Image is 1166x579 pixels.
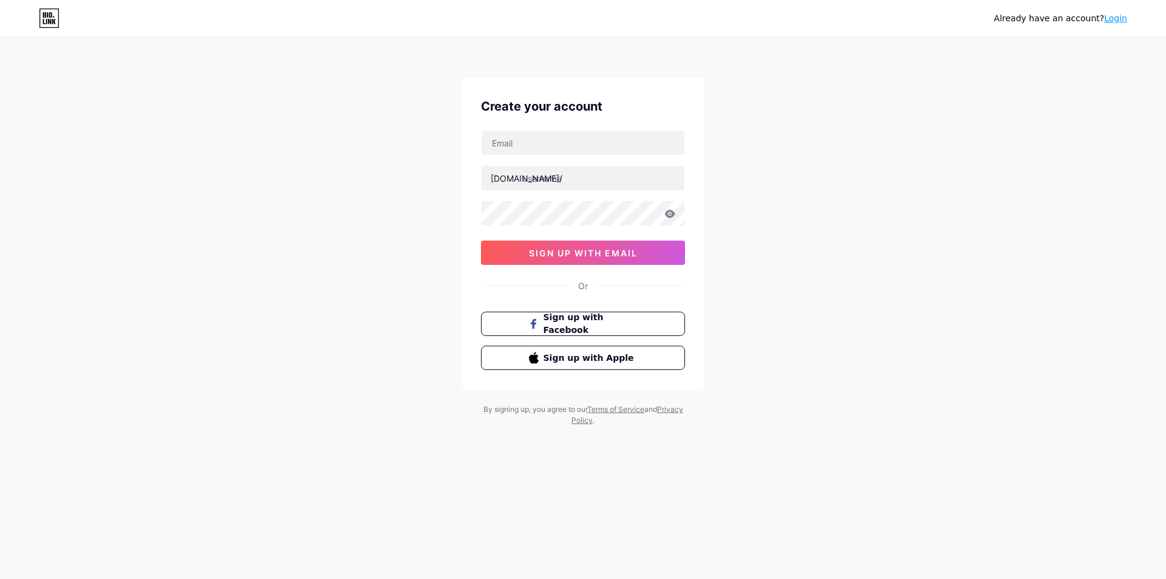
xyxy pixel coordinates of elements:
input: Email [482,131,684,155]
span: Sign up with Facebook [544,311,638,337]
span: Sign up with Apple [544,352,638,365]
div: By signing up, you agree to our and . [480,404,686,426]
button: sign up with email [481,241,685,265]
div: [DOMAIN_NAME]/ [491,172,562,185]
div: Already have an account? [994,12,1127,25]
span: sign up with email [529,248,638,258]
div: Or [578,279,588,292]
div: Create your account [481,97,685,115]
button: Sign up with Facebook [481,312,685,336]
a: Terms of Service [587,405,644,414]
a: Login [1104,13,1127,23]
input: username [482,166,684,190]
button: Sign up with Apple [481,346,685,370]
